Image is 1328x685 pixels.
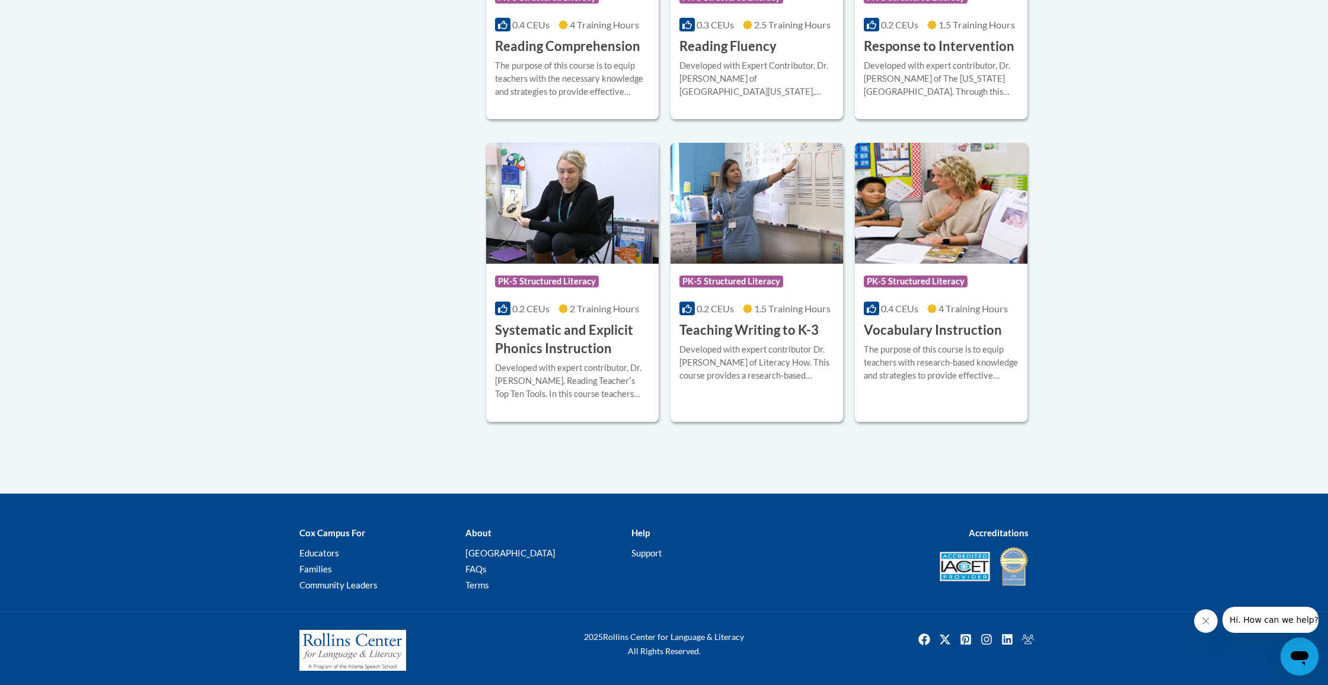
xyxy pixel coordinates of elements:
img: Pinterest icon [956,630,975,649]
img: LinkedIn icon [998,630,1017,649]
a: Families [299,564,332,574]
b: About [465,527,491,538]
span: 4 Training Hours [570,19,639,30]
div: Rollins Center for Language & Literacy All Rights Reserved. [539,630,788,658]
a: [GEOGRAPHIC_DATA] [465,548,556,558]
img: Course Logo [855,143,1027,264]
a: Course LogoPK-5 Structured Literacy0.2 CEUs1.5 Training Hours Teaching Writing to K-3Developed wi... [671,143,843,421]
a: Facebook Group [1019,630,1037,649]
img: Rollins Center for Language & Literacy - A Program of the Atlanta Speech School [299,630,406,671]
a: Instagram [977,630,996,649]
a: Linkedin [998,630,1017,649]
span: 0.2 CEUs [697,303,734,314]
span: 0.4 CEUs [512,19,550,30]
img: Facebook icon [915,630,934,649]
div: Developed with expert contributor, Dr. [PERSON_NAME] of The [US_STATE][GEOGRAPHIC_DATA]. Through ... [864,59,1019,98]
span: 2 Training Hours [570,303,639,314]
img: Twitter icon [936,630,954,649]
img: Course Logo [671,143,843,264]
a: Pinterest [956,630,975,649]
img: Accredited IACET® Provider [940,552,990,581]
a: FAQs [465,564,487,574]
img: Facebook group icon [1019,630,1037,649]
h3: Response to Intervention [864,37,1014,56]
a: Twitter [936,630,954,649]
a: Terms [465,580,489,590]
span: PK-5 Structured Literacy [679,276,783,287]
div: Developed with expert contributor Dr. [PERSON_NAME] of Literacy How. This course provides a resea... [679,343,834,382]
span: 2.5 Training Hours [754,19,831,30]
span: 0.3 CEUs [697,19,734,30]
span: 2025 [584,632,603,642]
img: Instagram icon [977,630,996,649]
h3: Reading Fluency [679,37,777,56]
span: 0.2 CEUs [881,19,918,30]
b: Accreditations [969,527,1029,538]
h3: Systematic and Explicit Phonics Instruction [495,321,650,358]
span: PK-5 Structured Literacy [864,276,968,287]
b: Help [631,527,650,538]
span: 0.4 CEUs [881,303,918,314]
div: Developed with expert contributor, Dr. [PERSON_NAME], Reading Teacherʹs Top Ten Tools. In this co... [495,361,650,401]
span: 1.5 Training Hours [938,19,1015,30]
span: 4 Training Hours [938,303,1008,314]
div: The purpose of this course is to equip teachers with research-based knowledge and strategies to p... [864,343,1019,382]
span: PK-5 Structured Literacy [495,276,599,287]
iframe: Button to launch messaging window [1281,638,1319,676]
h3: Teaching Writing to K-3 [679,321,819,340]
b: Cox Campus For [299,527,365,538]
a: Educators [299,548,339,558]
span: 1.5 Training Hours [754,303,831,314]
a: Support [631,548,662,558]
a: Facebook [915,630,934,649]
div: The purpose of this course is to equip teachers with the necessary knowledge and strategies to pr... [495,59,650,98]
iframe: Message from company [1222,607,1319,633]
h3: Vocabulary Instruction [864,321,1002,340]
a: Course LogoPK-5 Structured Literacy0.4 CEUs4 Training Hours Vocabulary InstructionThe purpose of ... [855,143,1027,421]
div: Developed with Expert Contributor, Dr. [PERSON_NAME] of [GEOGRAPHIC_DATA][US_STATE], [GEOGRAPHIC_... [679,59,834,98]
a: Course LogoPK-5 Structured Literacy0.2 CEUs2 Training Hours Systematic and Explicit Phonics Instr... [486,143,659,421]
span: 0.2 CEUs [512,303,550,314]
a: Community Leaders [299,580,378,590]
img: IDA® Accredited [999,546,1029,587]
img: Course Logo [486,143,659,264]
h3: Reading Comprehension [495,37,640,56]
iframe: Close message [1194,609,1218,633]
